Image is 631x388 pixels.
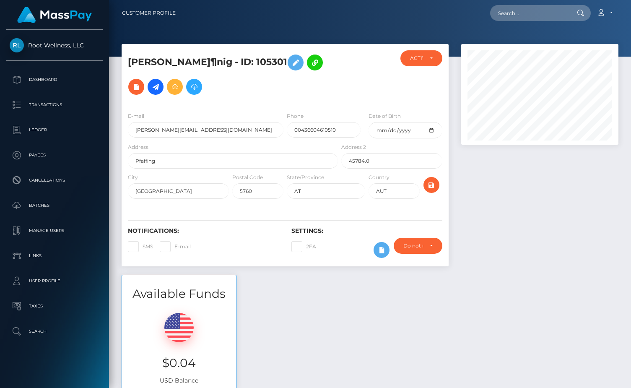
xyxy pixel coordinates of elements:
h3: Available Funds [122,286,236,302]
div: Do not require [403,242,423,249]
label: Phone [287,112,304,120]
div: ACTIVE [410,55,423,62]
label: E-mail [160,241,191,252]
p: Ledger [10,124,99,136]
p: Payees [10,149,99,161]
a: Customer Profile [122,4,176,22]
a: Transactions [6,94,103,115]
h6: Notifications: [128,227,279,234]
a: Manage Users [6,220,103,241]
label: E-mail [128,112,144,120]
input: Search... [490,5,569,21]
p: Batches [10,199,99,212]
span: Root Wellness, LLC [6,42,103,49]
a: Search [6,321,103,342]
p: User Profile [10,275,99,287]
h3: $0.04 [128,355,230,371]
a: Ledger [6,120,103,141]
h5: [PERSON_NAME]¶nig - ID: 105301 [128,50,333,99]
a: Cancellations [6,170,103,191]
button: ACTIVE [400,50,442,66]
p: Cancellations [10,174,99,187]
a: Dashboard [6,69,103,90]
label: Country [369,174,390,181]
a: Payees [6,145,103,166]
label: State/Province [287,174,324,181]
p: Links [10,250,99,262]
button: Do not require [394,238,442,254]
label: City [128,174,138,181]
p: Manage Users [10,224,99,237]
label: Date of Birth [369,112,401,120]
label: 2FA [291,241,316,252]
img: Root Wellness, LLC [10,38,24,52]
label: Address 2 [341,143,366,151]
p: Search [10,325,99,338]
img: MassPay Logo [17,7,92,23]
label: SMS [128,241,153,252]
p: Transactions [10,99,99,111]
a: Batches [6,195,103,216]
a: User Profile [6,271,103,292]
a: Taxes [6,296,103,317]
label: Address [128,143,148,151]
p: Taxes [10,300,99,312]
img: USD.png [164,313,194,342]
p: Dashboard [10,73,99,86]
h6: Settings: [291,227,442,234]
a: Initiate Payout [148,79,164,95]
label: Postal Code [232,174,263,181]
a: Links [6,245,103,266]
